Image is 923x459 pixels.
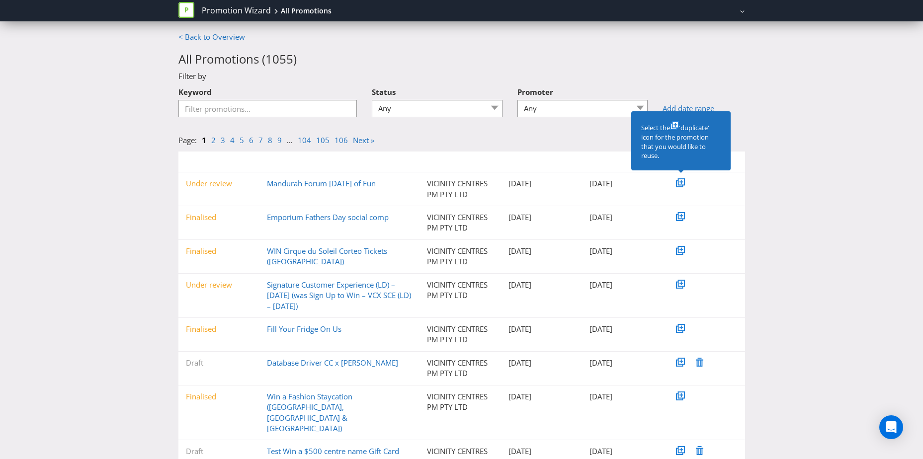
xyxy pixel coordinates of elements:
[240,135,244,145] a: 5
[420,178,501,200] div: VICINITY CENTRES PM PTY LTD
[178,324,260,334] div: Finalised
[178,212,260,223] div: Finalised
[171,71,753,81] div: Filter by
[265,51,293,67] span: 1055
[501,178,583,189] div: [DATE]
[178,82,212,97] label: Keyword
[267,212,389,222] a: Emporium Fathers Day social comp
[434,157,461,166] span: Promoter
[582,280,664,290] div: [DATE]
[293,51,297,67] span: )
[230,135,235,145] a: 4
[420,246,501,267] div: VICINITY CENTRES PM PTY LTD
[178,358,260,368] div: Draft
[420,212,501,233] div: VICINITY CENTRES PM PTY LTD
[193,157,210,166] span: Status
[267,358,398,368] a: Database Driver CC x [PERSON_NAME]
[353,135,374,145] a: Next »
[420,358,501,379] div: VICINITY CENTRES PM PTY LTD
[211,135,216,145] a: 2
[516,157,538,166] span: Created
[221,135,225,145] a: 3
[268,135,272,145] a: 8
[202,135,206,145] a: 1
[420,280,501,301] div: VICINITY CENTRES PM PTY LTD
[427,157,433,166] span: ▼
[287,135,298,146] li: ...
[682,6,739,15] a: [PERSON_NAME]
[582,391,664,402] div: [DATE]
[508,157,514,166] span: ▼
[501,446,583,457] div: [DATE]
[178,100,357,117] input: Filter promotions...
[178,51,265,67] span: All Promotions (
[267,324,341,334] a: Fill Your Fridge On Us
[249,135,253,145] a: 6
[335,135,348,145] a: 106
[178,446,260,457] div: Draft
[420,391,501,413] div: VICINITY CENTRES PM PTY LTD
[501,280,583,290] div: [DATE]
[281,6,332,16] div: All Promotions
[267,391,352,433] a: Win a Fashion Staycation ([GEOGRAPHIC_DATA], [GEOGRAPHIC_DATA] & [GEOGRAPHIC_DATA])
[582,178,664,189] div: [DATE]
[202,5,271,16] a: Promotion Wizard
[178,32,245,42] a: < Back to Overview
[582,358,664,368] div: [DATE]
[501,358,583,368] div: [DATE]
[641,123,709,160] span: 'duplicate' icon for the promotion that you would like to reuse.
[267,178,376,188] a: Mandurah Forum [DATE] of Fun
[641,123,670,132] span: Select the
[420,324,501,345] div: VICINITY CENTRES PM PTY LTD
[267,280,411,311] a: Signature Customer Experience (LD) – [DATE] (was Sign Up to Win – VCX SCE (LD) – [DATE])
[178,135,197,145] span: Page:
[501,391,583,402] div: [DATE]
[267,157,273,166] span: ▼
[186,157,192,166] span: ▼
[178,178,260,189] div: Under review
[582,246,664,256] div: [DATE]
[597,157,621,166] span: Modified
[501,324,583,334] div: [DATE]
[267,246,387,266] a: WIN Cirque du Soleil Corteo Tickets ([GEOGRAPHIC_DATA])
[582,212,664,223] div: [DATE]
[277,135,282,145] a: 9
[582,324,664,334] div: [DATE]
[603,6,676,15] span: Vicinity Centres PM Pty Ltd
[663,103,745,114] a: Add date range
[178,391,260,402] div: Finalised
[298,135,311,145] a: 104
[178,280,260,290] div: Under review
[879,415,903,439] div: Open Intercom Messenger
[372,87,396,97] span: Status
[589,157,595,166] span: ▼
[274,157,322,166] span: Promotion Name
[501,246,583,256] div: [DATE]
[501,212,583,223] div: [DATE]
[517,87,553,97] span: Promoter
[582,446,664,457] div: [DATE]
[258,135,263,145] a: 7
[316,135,330,145] a: 105
[178,246,260,256] div: Finalised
